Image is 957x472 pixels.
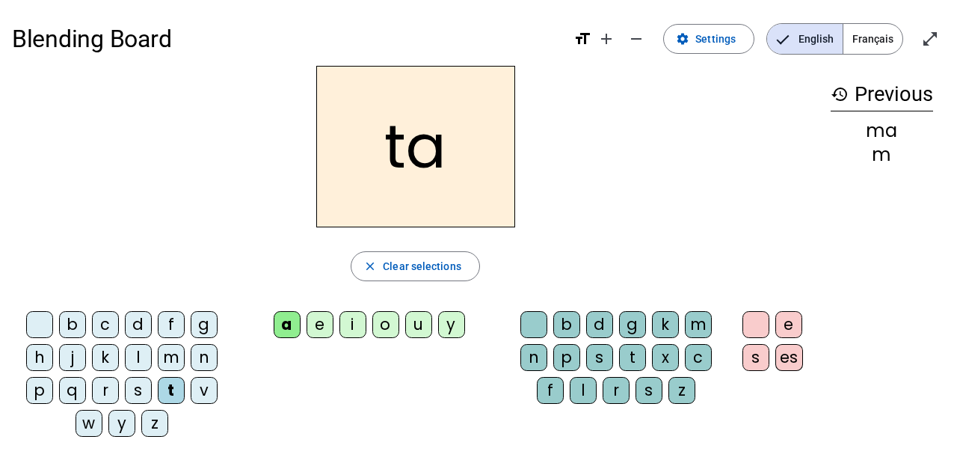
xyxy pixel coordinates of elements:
span: Settings [695,30,736,48]
div: r [603,377,630,404]
div: v [191,377,218,404]
div: b [553,311,580,338]
span: Français [843,24,902,54]
div: b [59,311,86,338]
mat-icon: format_size [573,30,591,48]
h2: ta [316,66,515,227]
div: q [59,377,86,404]
div: y [108,410,135,437]
button: Clear selections [351,251,480,281]
mat-icon: open_in_full [921,30,939,48]
div: n [520,344,547,371]
div: d [586,311,613,338]
mat-icon: close [363,260,377,273]
div: g [619,311,646,338]
div: z [141,410,168,437]
div: m [831,146,933,164]
div: o [372,311,399,338]
div: g [191,311,218,338]
mat-icon: add [597,30,615,48]
div: x [652,344,679,371]
div: i [339,311,366,338]
div: p [553,344,580,371]
div: m [685,311,712,338]
button: Enter full screen [915,24,945,54]
div: s [742,344,769,371]
div: t [619,344,646,371]
div: s [586,344,613,371]
div: s [125,377,152,404]
div: y [438,311,465,338]
span: English [767,24,843,54]
div: c [92,311,119,338]
div: s [636,377,662,404]
div: j [59,344,86,371]
mat-icon: settings [676,32,689,46]
div: u [405,311,432,338]
div: l [125,344,152,371]
div: e [307,311,333,338]
div: f [537,377,564,404]
mat-button-toggle-group: Language selection [766,23,903,55]
mat-icon: history [831,85,849,103]
div: z [668,377,695,404]
button: Settings [663,24,754,54]
div: m [158,344,185,371]
div: n [191,344,218,371]
div: ma [831,122,933,140]
div: r [92,377,119,404]
div: k [92,344,119,371]
button: Increase font size [591,24,621,54]
h1: Blending Board [12,15,561,63]
span: Clear selections [383,257,461,275]
div: w [76,410,102,437]
mat-icon: remove [627,30,645,48]
div: k [652,311,679,338]
div: d [125,311,152,338]
h3: Previous [831,78,933,111]
button: Decrease font size [621,24,651,54]
div: f [158,311,185,338]
div: h [26,344,53,371]
div: l [570,377,597,404]
div: p [26,377,53,404]
div: t [158,377,185,404]
div: a [274,311,301,338]
div: e [775,311,802,338]
div: es [775,344,803,371]
div: c [685,344,712,371]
